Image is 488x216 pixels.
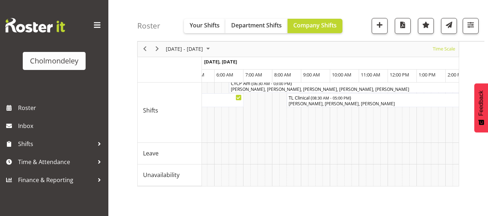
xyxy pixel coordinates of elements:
[143,171,180,179] span: Unavailability
[390,71,409,78] span: 12:00 PM
[288,19,342,33] button: Company Shifts
[463,18,479,34] button: Filter Shifts
[274,71,291,78] span: 8:00 AM
[165,45,213,54] button: August 2025
[332,71,351,78] span: 10:00 AM
[137,36,459,186] div: Timeline Week of August 25, 2025
[216,71,233,78] span: 6:00 AM
[151,41,163,57] div: next period
[18,175,94,185] span: Finance & Reporting
[418,18,434,34] button: Highlight an important date within the roster.
[441,18,457,34] button: Send a list of all shifts for the selected filtered period to all rostered employees.
[18,138,94,149] span: Shifts
[18,120,105,131] span: Inbox
[138,78,202,143] td: Shifts resource
[231,86,473,93] div: [PERSON_NAME], [PERSON_NAME], [PERSON_NAME], [PERSON_NAME], [PERSON_NAME]
[372,18,388,34] button: Add a new shift
[432,45,456,54] span: Time Scale
[165,45,204,54] span: [DATE] - [DATE]
[229,79,475,93] div: Shifts"s event - CYCP Am Begin From Wednesday, August 27, 2025 at 6:30:00 AM GMT+12:00 Ends At We...
[395,18,411,34] button: Download a PDF of the roster according to the set date range.
[190,21,220,29] span: Your Shifts
[231,79,473,87] div: CYCP Am ( )
[361,71,380,78] span: 11:00 AM
[5,18,65,32] img: Rosterit website logo
[18,102,105,113] span: Roster
[187,71,204,78] span: 5:00 AM
[139,41,151,57] div: previous period
[138,164,202,186] td: Unavailability resource
[478,91,484,116] span: Feedback
[245,71,262,78] span: 7:00 AM
[231,21,282,29] span: Department Shifts
[140,45,150,54] button: Previous
[419,71,436,78] span: 1:00 PM
[18,157,94,167] span: Time & Attendance
[204,58,237,65] span: [DATE], [DATE]
[137,22,160,30] h4: Roster
[152,45,162,54] button: Next
[184,19,225,33] button: Your Shifts
[474,83,488,132] button: Feedback - Show survey
[303,71,320,78] span: 9:00 AM
[293,21,337,29] span: Company Shifts
[143,106,158,115] span: Shifts
[143,149,159,158] span: Leave
[432,45,457,54] button: Time Scale
[163,41,214,57] div: August 25 - 31, 2025
[448,71,465,78] span: 2:00 PM
[138,143,202,164] td: Leave resource
[225,19,288,33] button: Department Shifts
[253,80,290,86] span: 06:30 AM - 03:00 PM
[312,95,350,101] span: 08:30 AM - 05:00 PM
[30,56,78,66] div: Cholmondeley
